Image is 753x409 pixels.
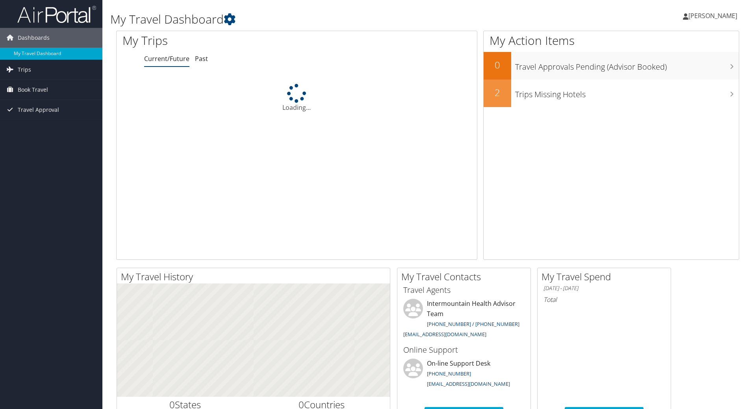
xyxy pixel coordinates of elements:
[543,295,665,304] h6: Total
[427,370,471,377] a: [PHONE_NUMBER]
[399,299,529,341] li: Intermountain Health Advisor Team
[515,57,739,72] h3: Travel Approvals Pending (Advisor Booked)
[121,270,390,283] h2: My Travel History
[683,4,745,28] a: [PERSON_NAME]
[484,86,511,99] h2: 2
[117,84,477,112] div: Loading...
[484,32,739,49] h1: My Action Items
[403,344,525,355] h3: Online Support
[484,80,739,107] a: 2Trips Missing Hotels
[401,270,530,283] h2: My Travel Contacts
[399,359,529,391] li: On-line Support Desk
[18,60,31,80] span: Trips
[403,285,525,296] h3: Travel Agents
[484,58,511,72] h2: 0
[543,285,665,292] h6: [DATE] - [DATE]
[144,54,189,63] a: Current/Future
[18,80,48,100] span: Book Travel
[515,85,739,100] h3: Trips Missing Hotels
[195,54,208,63] a: Past
[18,28,50,48] span: Dashboards
[688,11,737,20] span: [PERSON_NAME]
[17,5,96,24] img: airportal-logo.png
[427,380,510,387] a: [EMAIL_ADDRESS][DOMAIN_NAME]
[427,320,519,328] a: [PHONE_NUMBER] / [PHONE_NUMBER]
[484,52,739,80] a: 0Travel Approvals Pending (Advisor Booked)
[122,32,321,49] h1: My Trips
[542,270,671,283] h2: My Travel Spend
[403,331,486,338] a: [EMAIL_ADDRESS][DOMAIN_NAME]
[18,100,59,120] span: Travel Approval
[110,11,534,28] h1: My Travel Dashboard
